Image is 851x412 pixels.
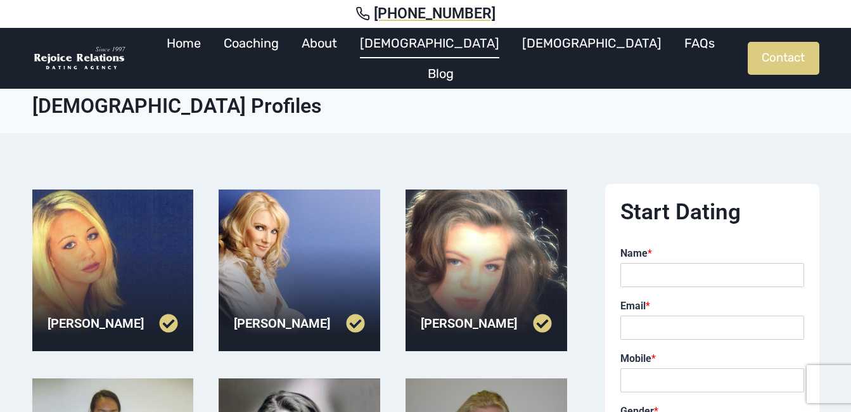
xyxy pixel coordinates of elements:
a: Contact [748,42,819,75]
label: Name [620,247,804,261]
h2: Start Dating [620,199,804,226]
a: Blog [416,58,465,89]
span: [PHONE_NUMBER] [374,5,496,23]
a: About [290,28,349,58]
a: [DEMOGRAPHIC_DATA] [349,28,511,58]
nav: Primary Navigation [134,28,748,89]
img: Rejoice Relations [32,46,127,72]
a: [PHONE_NUMBER] [15,5,836,23]
a: Coaching [212,28,290,58]
h1: [DEMOGRAPHIC_DATA] Profiles [32,94,819,118]
a: Home [155,28,212,58]
input: Mobile [620,368,804,392]
label: Email [620,300,804,313]
a: FAQs [673,28,726,58]
label: Mobile [620,352,804,366]
a: [DEMOGRAPHIC_DATA] [511,28,673,58]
